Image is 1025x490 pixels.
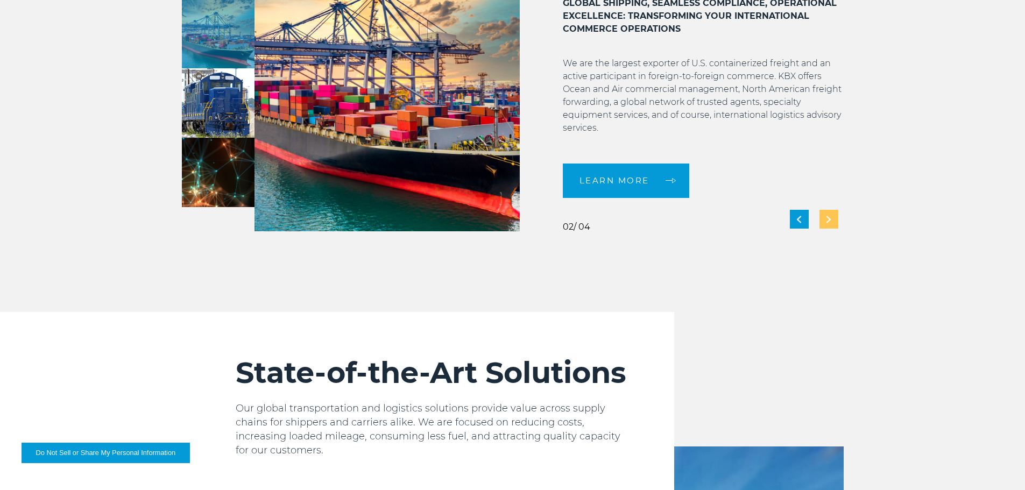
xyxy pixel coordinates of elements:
button: Do Not Sell or Share My Personal Information [22,443,190,463]
a: LEARN MORE arrow arrow [563,164,689,198]
img: previous slide [797,216,801,223]
div: / 04 [563,223,590,231]
p: We are the largest exporter of U.S. containerized freight and an active participant in foreign-to... [563,57,844,147]
div: Next slide [819,210,838,229]
span: 02 [563,222,574,232]
h2: State-of-the-Art Solutions [236,355,631,390]
img: next slide [826,216,831,223]
div: Previous slide [790,210,809,229]
p: Our global transportation and logistics solutions provide value across supply chains for shippers... [236,401,631,457]
img: Innovative Freight Logistics with Advanced Technology Solutions [182,138,255,207]
span: LEARN MORE [579,176,649,184]
img: Improving Rail Logistics [182,68,255,138]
